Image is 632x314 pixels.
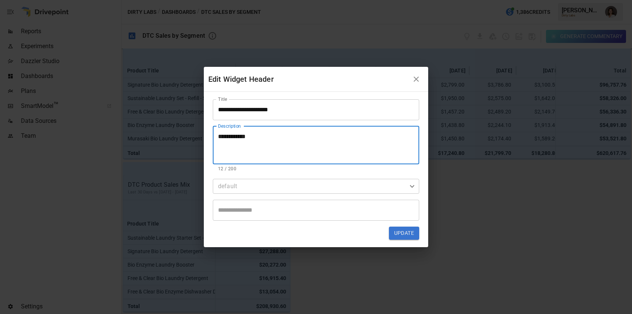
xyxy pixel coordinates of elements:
p: 12 / 200 [218,165,414,173]
div: default [218,182,407,190]
button: Update [389,227,419,240]
label: Description [218,123,241,129]
div: Edit Widget Header [208,73,409,85]
label: Title [218,96,227,102]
